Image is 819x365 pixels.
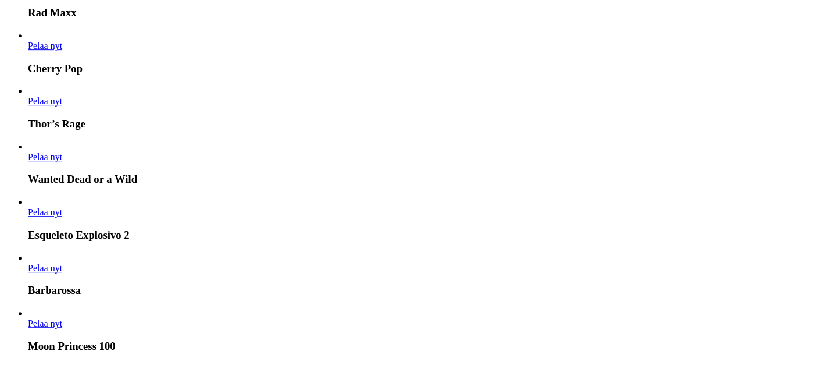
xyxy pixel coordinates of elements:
[28,152,62,162] span: Pelaa nyt
[28,308,814,353] article: Moon Princess 100
[28,152,62,162] a: Wanted Dead or a Wild
[28,173,814,186] h3: Wanted Dead or a Wild
[28,263,62,273] span: Pelaa nyt
[28,141,814,186] article: Wanted Dead or a Wild
[28,62,814,75] h3: Cherry Pop
[28,41,62,51] span: Pelaa nyt
[28,118,814,130] h3: Thor’s Rage
[28,197,814,242] article: Esqueleto Explosivo 2
[28,284,814,297] h3: Barbarossa
[28,318,62,328] span: Pelaa nyt
[28,253,814,297] article: Barbarossa
[28,86,814,130] article: Thor’s Rage
[28,6,814,19] h3: Rad Maxx
[28,340,814,353] h3: Moon Princess 100
[28,96,62,106] span: Pelaa nyt
[28,96,62,106] a: Thor’s Rage
[28,207,62,217] a: Esqueleto Explosivo 2
[28,229,814,242] h3: Esqueleto Explosivo 2
[28,30,814,75] article: Cherry Pop
[28,207,62,217] span: Pelaa nyt
[28,41,62,51] a: Cherry Pop
[28,263,62,273] a: Barbarossa
[28,318,62,328] a: Moon Princess 100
